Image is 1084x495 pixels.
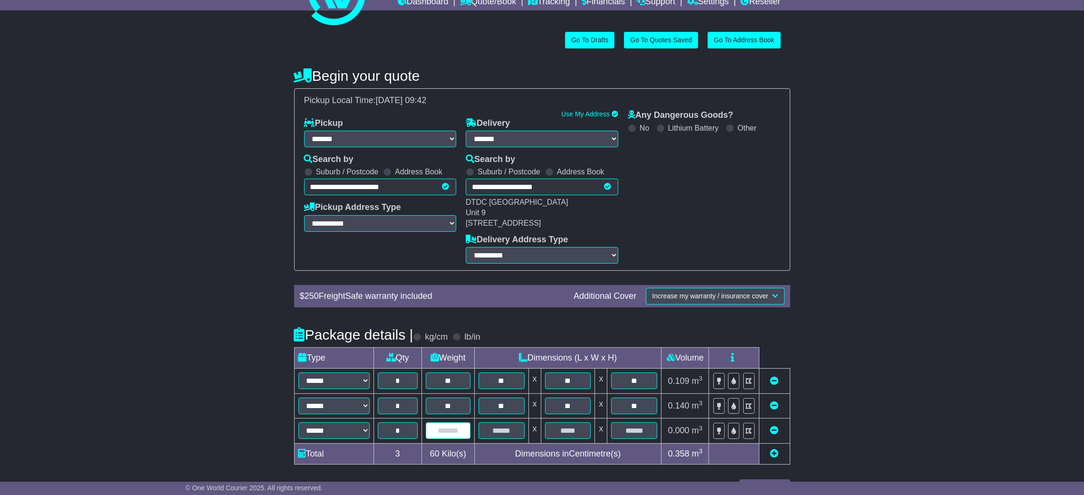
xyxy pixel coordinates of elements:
[738,124,757,133] label: Other
[374,348,422,369] td: Qty
[474,443,662,464] td: Dimensions in Centimetre(s)
[466,209,486,217] span: Unit 9
[692,376,703,386] span: m
[422,443,474,464] td: Kilo(s)
[699,400,703,407] sup: 3
[557,167,604,176] label: Address Book
[474,348,662,369] td: Dimensions (L x W x H)
[316,167,379,176] label: Suburb / Postcode
[466,235,568,245] label: Delivery Address Type
[595,393,607,418] td: x
[478,167,540,176] label: Suburb / Postcode
[624,32,698,48] a: Go To Quotes Saved
[708,32,780,48] a: Go To Address Book
[662,348,709,369] td: Volume
[640,124,649,133] label: No
[294,68,790,84] h4: Begin your quote
[425,332,448,343] label: kg/cm
[699,425,703,432] sup: 3
[668,449,690,458] span: 0.358
[692,449,703,458] span: m
[295,291,569,302] div: $ FreightSafe warranty included
[628,110,733,121] label: Any Dangerous Goods?
[668,376,690,386] span: 0.109
[692,401,703,410] span: m
[770,376,779,386] a: Remove this item
[646,288,784,305] button: Increase my warranty / insurance cover
[185,484,323,492] span: © One World Courier 2025. All rights reserved.
[699,447,703,455] sup: 3
[699,375,703,382] sup: 3
[304,154,354,165] label: Search by
[422,348,474,369] td: Weight
[466,118,510,129] label: Delivery
[595,369,607,393] td: x
[770,426,779,435] a: Remove this item
[305,291,319,301] span: 250
[770,401,779,410] a: Remove this item
[565,32,614,48] a: Go To Drafts
[466,219,541,227] span: [STREET_ADDRESS]
[652,292,768,300] span: Increase my warranty / insurance cover
[294,327,413,343] h4: Package details |
[466,198,568,206] span: DTDC [GEOGRAPHIC_DATA]
[668,401,690,410] span: 0.140
[304,118,343,129] label: Pickup
[376,95,427,105] span: [DATE] 09:42
[299,95,785,106] div: Pickup Local Time:
[304,202,401,213] label: Pickup Address Type
[464,332,480,343] label: lb/in
[692,426,703,435] span: m
[430,449,440,458] span: 60
[595,419,607,443] td: x
[294,348,374,369] td: Type
[294,443,374,464] td: Total
[466,154,515,165] label: Search by
[569,291,641,302] div: Additional Cover
[770,449,779,458] a: Add new item
[528,393,541,418] td: x
[528,369,541,393] td: x
[395,167,442,176] label: Address Book
[528,419,541,443] td: x
[668,124,719,133] label: Lithium Battery
[374,443,422,464] td: 3
[668,426,690,435] span: 0.000
[561,110,610,118] a: Use My Address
